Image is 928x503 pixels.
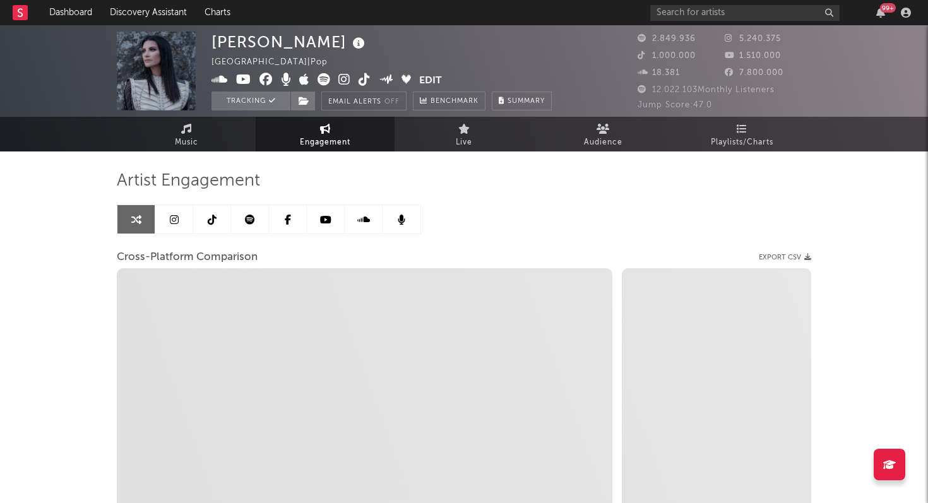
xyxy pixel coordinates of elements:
div: [PERSON_NAME] [211,32,368,52]
span: 5.240.375 [725,35,781,43]
em: Off [384,98,400,105]
span: Artist Engagement [117,174,260,189]
span: Benchmark [431,94,479,109]
span: 18.381 [638,69,680,77]
input: Search for artists [650,5,840,21]
a: Playlists/Charts [672,117,811,151]
span: Summary [508,98,545,105]
span: Audience [584,135,622,150]
span: 1.510.000 [725,52,781,60]
span: 12.022.103 Monthly Listeners [638,86,775,94]
button: Summary [492,92,552,110]
span: Live [456,135,472,150]
button: 99+ [876,8,885,18]
button: Tracking [211,92,290,110]
div: [GEOGRAPHIC_DATA] | Pop [211,55,342,70]
button: Export CSV [759,254,811,261]
span: Jump Score: 47.0 [638,101,712,109]
a: Live [395,117,533,151]
a: Engagement [256,117,395,151]
a: Benchmark [413,92,485,110]
a: Audience [533,117,672,151]
span: 2.849.936 [638,35,696,43]
span: Engagement [300,135,350,150]
button: Edit [419,73,442,89]
span: Cross-Platform Comparison [117,250,258,265]
button: Email AlertsOff [321,92,407,110]
div: 99 + [880,3,896,13]
a: Music [117,117,256,151]
span: 1.000.000 [638,52,696,60]
span: Music [175,135,198,150]
span: 7.800.000 [725,69,783,77]
span: Playlists/Charts [711,135,773,150]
